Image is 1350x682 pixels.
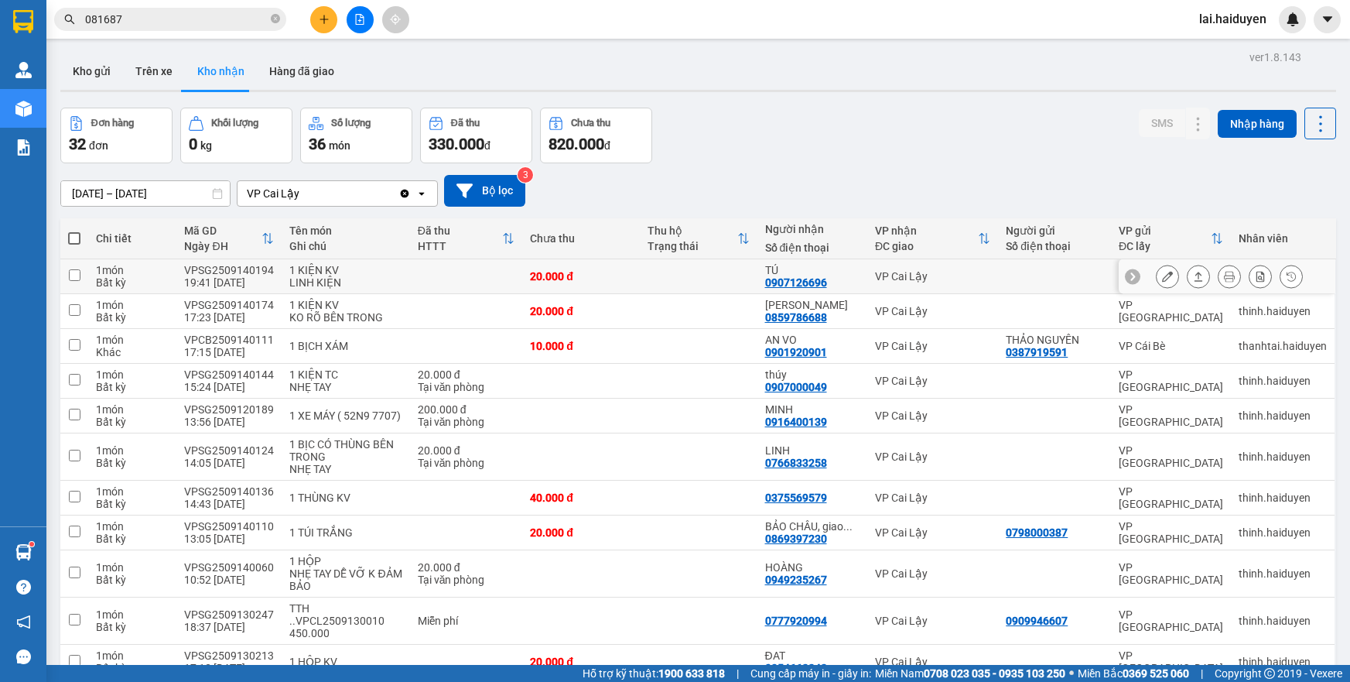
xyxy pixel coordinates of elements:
div: 1 món [96,444,169,457]
button: Kho gửi [60,53,123,90]
button: Trên xe [123,53,185,90]
div: 1 món [96,520,169,533]
div: 200.000 đ [418,403,515,416]
div: Đã thu [418,224,503,237]
div: 15:24 [DATE] [184,381,274,393]
div: 0909946607 [1006,615,1068,627]
div: VP [GEOGRAPHIC_DATA] [1119,520,1223,545]
div: Đã thu [451,118,480,129]
div: TÚ [765,264,860,276]
strong: 1900 633 818 [658,667,725,680]
div: ver 1.8.143 [1249,49,1301,66]
div: VP Cai Lậy [247,186,299,201]
div: thinh.haiduyen [1239,410,1327,422]
img: warehouse-icon [15,544,32,560]
span: 0 [189,135,197,153]
img: warehouse-icon [15,62,32,78]
div: 20.000 đ [530,305,632,317]
div: VP [GEOGRAPHIC_DATA] [1119,485,1223,510]
span: file-add [354,14,365,25]
div: Bất kỳ [96,533,169,545]
img: icon-new-feature [1286,12,1300,26]
div: 0907000049 [765,381,827,393]
div: 0798000387 [1006,526,1068,539]
span: question-circle [16,580,31,595]
div: 20.000 đ [530,656,632,668]
div: Khối lượng [211,118,258,129]
div: 19:41 [DATE] [184,276,274,289]
div: 13:56 [DATE] [184,416,274,428]
div: Người nhận [765,223,860,235]
div: 20.000 đ [418,368,515,381]
span: 330.000 [429,135,484,153]
div: VP Cai Lậy [875,375,990,387]
span: aim [390,14,401,25]
img: logo-vxr [13,10,33,33]
div: 1 món [96,608,169,621]
div: 1 BỊC CÓ THÙNG BÊN TRONG [289,438,402,463]
div: LINH KIỆN [289,276,402,289]
div: Bất kỳ [96,381,169,393]
div: Thu hộ [648,224,737,237]
div: VP [GEOGRAPHIC_DATA] [1119,649,1223,674]
div: 1 món [96,264,169,276]
button: file-add [347,6,374,33]
input: Selected VP Cai Lậy. [301,186,302,201]
div: 17:12 [DATE] [184,662,274,674]
div: VP Cai Lậy [875,340,990,352]
div: Tại văn phòng [418,381,515,393]
div: VPSG2509140144 [184,368,274,381]
div: 0907126696 [765,276,827,289]
span: ⚪️ [1069,670,1074,677]
div: 1 món [96,299,169,311]
span: Miền Nam [875,665,1065,682]
div: 10:52 [DATE] [184,574,274,586]
button: Chưa thu820.000đ [540,108,652,163]
div: 20.000 đ [418,561,515,574]
span: 820.000 [549,135,604,153]
div: NHẸ TAY DỄ VỠ K ĐẢM BẢO [289,567,402,592]
div: Sửa đơn hàng [1156,265,1179,288]
span: đ [484,139,490,152]
div: VP gửi [1119,224,1211,237]
strong: 0369 525 060 [1123,667,1189,680]
span: Cung cấp máy in - giấy in: [750,665,871,682]
div: ĐC lấy [1119,240,1211,252]
span: | [1201,665,1203,682]
div: 0766833258 [765,457,827,469]
img: solution-icon [15,139,32,156]
div: Trạng thái [648,240,737,252]
div: Miễn phí [418,615,515,627]
div: VP Cái Bè [1119,340,1223,352]
div: Số điện thoại [765,242,860,254]
div: 0869397230 [765,533,827,545]
div: NHẸ TAY [289,463,402,475]
div: Đơn hàng [91,118,134,129]
div: VPSG2509140110 [184,520,274,533]
button: SMS [1139,109,1185,137]
sup: 3 [518,167,533,183]
button: Số lượng36món [300,108,412,163]
div: HOÀNG [765,561,860,574]
div: 20.000 đ [418,444,515,457]
th: Toggle SortBy [867,218,998,259]
div: VP [GEOGRAPHIC_DATA] [1119,403,1223,428]
div: 1 món [96,334,169,346]
div: 1 món [96,368,169,381]
div: VP [GEOGRAPHIC_DATA] [1119,561,1223,586]
span: | [737,665,739,682]
div: thinh.haiduyen [1239,305,1327,317]
div: VP [GEOGRAPHIC_DATA] [1119,608,1223,633]
span: caret-down [1321,12,1335,26]
div: 1 món [96,403,169,416]
div: Số lượng [331,118,371,129]
span: kg [200,139,212,152]
div: Bất kỳ [96,662,169,674]
span: close-circle [271,14,280,23]
div: 0901920901 [765,346,827,358]
div: ĐC giao [875,240,978,252]
div: Khác [96,346,169,358]
div: 1 món [96,649,169,662]
div: thinh.haiduyen [1239,615,1327,627]
div: VPSG2509140136 [184,485,274,498]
